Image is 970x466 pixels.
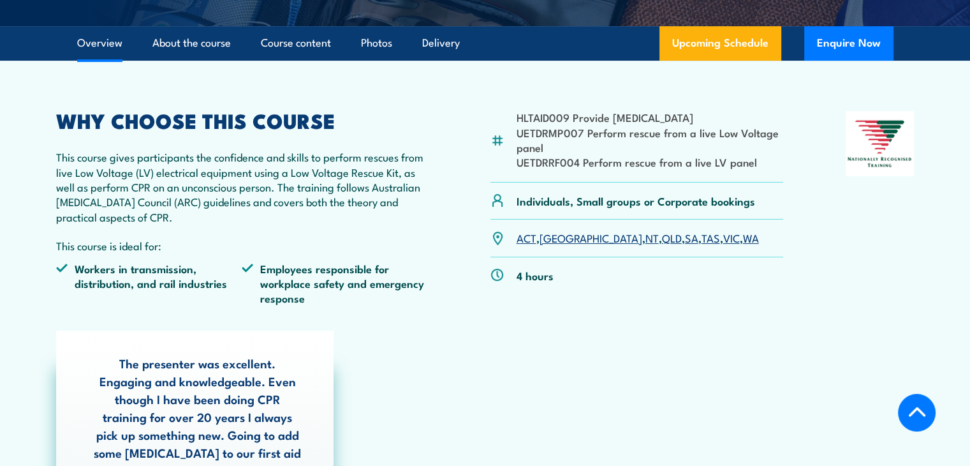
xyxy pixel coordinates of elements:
[361,26,392,60] a: Photos
[517,154,784,169] li: UETDRRF004 Perform rescue from a live LV panel
[56,111,429,129] h2: WHY CHOOSE THIS COURSE
[685,230,698,245] a: SA
[517,193,755,208] p: Individuals, Small groups or Corporate bookings
[152,26,231,60] a: About the course
[702,230,720,245] a: TAS
[846,111,915,176] img: Nationally Recognised Training logo.
[242,261,428,306] li: Employees responsible for workplace safety and emergency response
[77,26,122,60] a: Overview
[261,26,331,60] a: Course content
[56,261,242,306] li: Workers in transmission, distribution, and rail industries
[659,26,781,61] a: Upcoming Schedule
[804,26,893,61] button: Enquire Now
[645,230,659,245] a: NT
[540,230,642,245] a: [GEOGRAPHIC_DATA]
[422,26,460,60] a: Delivery
[743,230,759,245] a: WA
[56,149,429,224] p: This course gives participants the confidence and skills to perform rescues from live Low Voltage...
[517,230,759,245] p: , , , , , , ,
[723,230,740,245] a: VIC
[662,230,682,245] a: QLD
[517,125,784,155] li: UETDRMP007 Perform rescue from a live Low Voltage panel
[56,238,429,253] p: This course is ideal for:
[517,110,784,124] li: HLTAID009 Provide [MEDICAL_DATA]
[517,268,554,283] p: 4 hours
[517,230,536,245] a: ACT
